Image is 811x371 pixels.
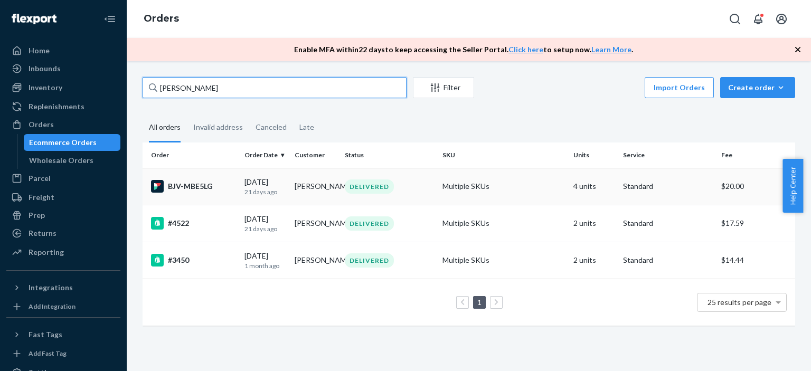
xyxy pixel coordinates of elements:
div: Filter [413,82,474,93]
div: Integrations [29,282,73,293]
th: Service [619,142,716,168]
td: $17.59 [717,205,795,242]
p: 1 month ago [244,261,286,270]
th: Order [143,142,240,168]
a: Wholesale Orders [24,152,121,169]
div: DELIVERED [345,216,394,231]
p: Standard [623,181,712,192]
button: Integrations [6,279,120,296]
div: Fast Tags [29,329,62,340]
td: $20.00 [717,168,795,205]
th: Units [569,142,619,168]
th: SKU [438,142,569,168]
div: Late [299,113,314,141]
a: Orders [6,116,120,133]
div: Canceled [256,113,287,141]
a: Prep [6,207,120,224]
th: Order Date [240,142,290,168]
a: Inventory [6,79,120,96]
div: Wholesale Orders [29,155,93,166]
td: 2 units [569,205,619,242]
a: Add Fast Tag [6,347,120,360]
ol: breadcrumbs [135,4,187,34]
div: #3450 [151,254,236,267]
a: Ecommerce Orders [24,134,121,151]
div: Create order [728,82,787,93]
th: Status [341,142,438,168]
div: [DATE] [244,251,286,270]
td: Multiple SKUs [438,168,569,205]
div: DELIVERED [345,179,394,194]
button: Create order [720,77,795,98]
td: 2 units [569,242,619,279]
td: Multiple SKUs [438,242,569,279]
div: [DATE] [244,177,286,196]
div: Inbounds [29,63,61,74]
td: [PERSON_NAME] [290,242,341,279]
div: Prep [29,210,45,221]
a: Inbounds [6,60,120,77]
p: 21 days ago [244,224,286,233]
button: Open notifications [748,8,769,30]
p: Standard [623,218,712,229]
a: Parcel [6,170,120,187]
td: [PERSON_NAME] [290,168,341,205]
p: Standard [623,255,712,265]
input: Search orders [143,77,407,98]
button: Import Orders [645,77,714,98]
div: Add Integration [29,302,76,311]
p: 21 days ago [244,187,286,196]
div: Customer [295,150,336,159]
div: #4522 [151,217,236,230]
div: Orders [29,119,54,130]
button: Open Search Box [724,8,746,30]
a: Reporting [6,244,120,261]
div: Home [29,45,50,56]
button: Close Navigation [99,8,120,30]
a: Orders [144,13,179,24]
img: Flexport logo [12,14,56,24]
div: Invalid address [193,113,243,141]
td: [PERSON_NAME] [290,205,341,242]
span: 25 results per page [708,298,771,307]
div: Replenishments [29,101,84,112]
div: DELIVERED [345,253,394,268]
div: Parcel [29,173,51,184]
div: Freight [29,192,54,203]
button: Help Center [782,159,803,213]
a: Home [6,42,120,59]
div: Inventory [29,82,62,93]
p: Enable MFA within 22 days to keep accessing the Seller Portal. to setup now. . [294,44,633,55]
div: All orders [149,113,181,142]
a: Click here [508,45,543,54]
th: Fee [717,142,795,168]
div: [DATE] [244,214,286,233]
a: Page 1 is your current page [475,298,484,307]
a: Learn More [591,45,631,54]
button: Open account menu [771,8,792,30]
a: Add Integration [6,300,120,313]
div: Reporting [29,247,64,258]
div: Returns [29,228,56,239]
button: Filter [413,77,474,98]
td: $14.44 [717,242,795,279]
div: Add Fast Tag [29,349,67,358]
a: Freight [6,189,120,206]
div: BJV-MBE5LG [151,180,236,193]
td: 4 units [569,168,619,205]
td: Multiple SKUs [438,205,569,242]
a: Replenishments [6,98,120,115]
div: Ecommerce Orders [29,137,97,148]
button: Fast Tags [6,326,120,343]
a: Returns [6,225,120,242]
